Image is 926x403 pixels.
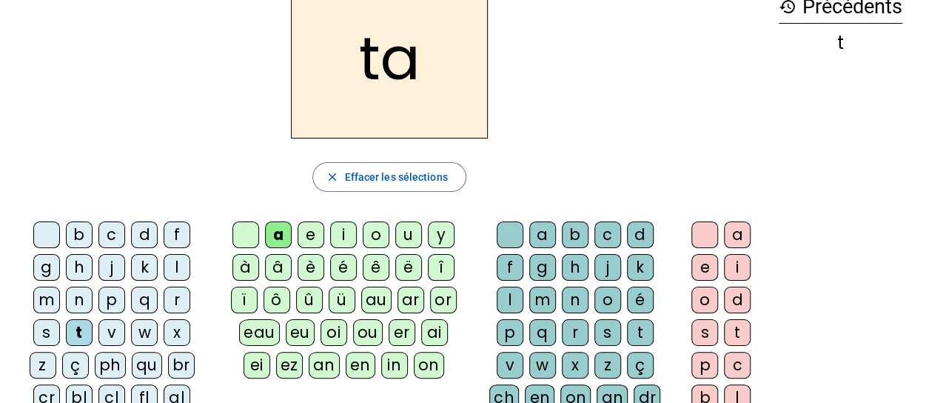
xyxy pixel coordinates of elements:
[389,319,415,346] div: er
[66,254,93,281] div: h
[430,287,457,313] div: or
[497,352,523,379] div: v
[562,352,588,379] div: x
[395,222,422,248] div: u
[131,319,158,346] div: w
[232,254,259,281] div: à
[298,222,324,248] div: e
[627,352,654,379] div: ç
[395,254,422,281] div: ë
[428,222,454,248] div: y
[724,222,751,248] div: a
[594,319,621,346] div: s
[529,352,556,379] div: w
[497,287,523,313] div: l
[33,319,60,346] div: s
[309,352,340,379] div: an
[381,352,408,379] div: in
[724,319,751,346] div: t
[594,222,621,248] div: c
[98,319,125,346] div: v
[529,287,556,313] div: m
[286,319,315,346] div: eu
[296,287,323,313] div: û
[164,222,190,248] div: f
[244,352,270,379] div: ei
[132,352,162,379] div: qu
[276,352,303,379] div: ez
[62,352,89,379] div: ç
[691,287,718,313] div: o
[330,222,357,248] div: i
[298,254,324,281] div: è
[95,352,126,379] div: ph
[594,352,621,379] div: z
[98,254,125,281] div: j
[321,319,347,346] div: oi
[594,254,621,281] div: j
[168,352,195,379] div: br
[98,222,125,248] div: c
[627,222,654,248] div: d
[562,254,588,281] div: h
[131,254,158,281] div: k
[562,287,588,313] div: n
[30,352,56,379] div: z
[66,222,93,248] div: b
[724,254,751,281] div: i
[691,352,718,379] div: p
[724,287,751,313] div: d
[779,34,902,52] div: t
[265,222,292,248] div: a
[594,287,621,313] div: o
[164,287,190,313] div: r
[344,168,447,186] span: Effacer les sélections
[330,254,357,281] div: é
[397,287,424,313] div: ar
[529,222,556,248] div: a
[98,287,125,313] div: p
[529,254,556,281] div: g
[312,162,466,192] button: Effacer les sélections
[691,254,718,281] div: e
[562,222,588,248] div: b
[66,319,93,346] div: t
[239,319,280,346] div: eau
[131,222,158,248] div: d
[329,287,355,313] div: ü
[164,319,190,346] div: x
[325,170,338,184] mat-icon: close
[346,352,375,379] div: en
[421,319,448,346] div: ai
[361,287,392,313] div: au
[66,287,93,313] div: n
[131,287,158,313] div: q
[627,287,654,313] div: é
[428,254,454,281] div: î
[164,254,190,281] div: l
[353,319,383,346] div: ou
[264,287,290,313] div: ô
[265,254,292,281] div: â
[363,222,389,248] div: o
[627,254,654,281] div: k
[33,254,60,281] div: g
[497,319,523,346] div: p
[497,254,523,281] div: f
[231,287,258,313] div: ï
[724,352,751,379] div: c
[691,319,718,346] div: s
[627,319,654,346] div: t
[33,287,60,313] div: m
[562,319,588,346] div: r
[529,319,556,346] div: q
[414,352,444,379] div: on
[363,254,389,281] div: ê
